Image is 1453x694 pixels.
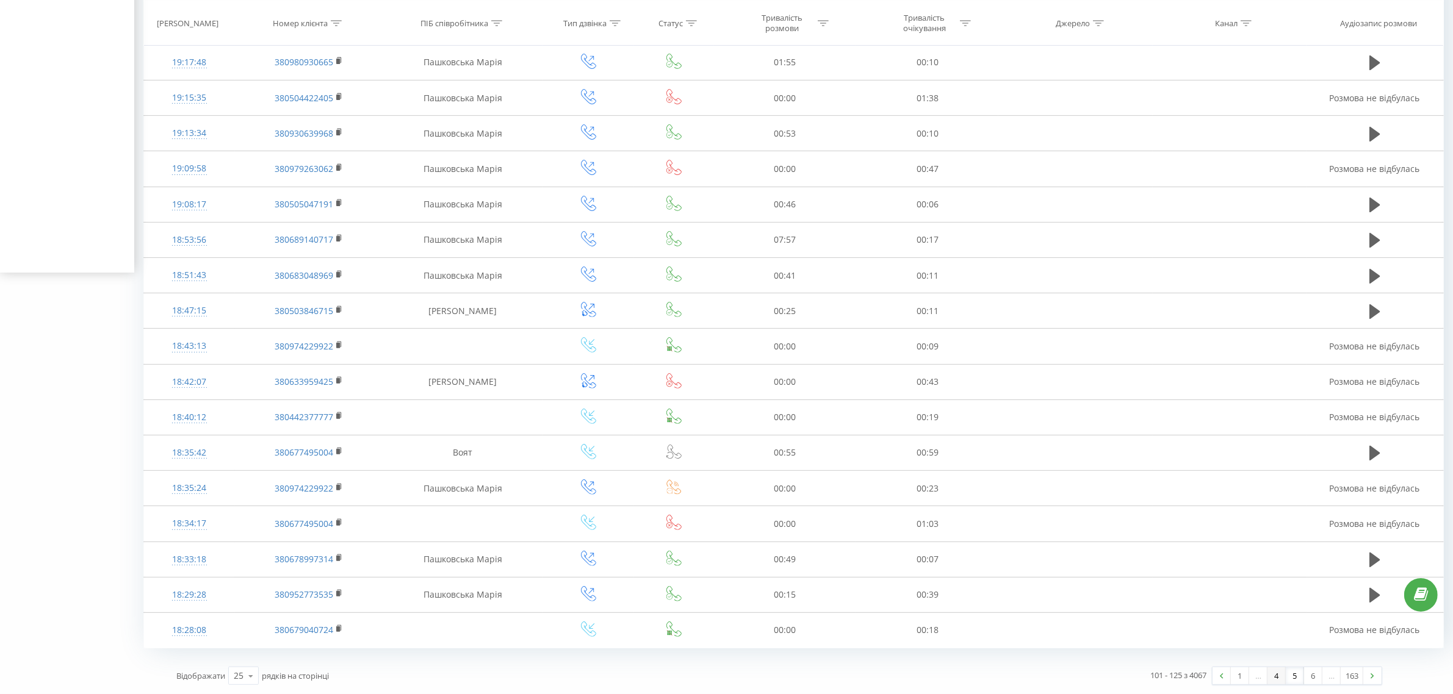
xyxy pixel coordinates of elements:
td: Пашковська Марія [383,151,543,187]
a: 380678997314 [275,553,333,565]
td: Пашковська Марія [383,222,543,257]
a: 380679040724 [275,624,333,635]
td: [PERSON_NAME] [383,293,543,329]
td: 00:15 [713,577,856,612]
td: 00:00 [713,329,856,364]
a: 380677495004 [275,518,333,529]
div: 18:40:12 [156,406,223,429]
td: Пашковська Марія [383,45,543,80]
div: 18:51:43 [156,263,223,287]
td: 00:59 [856,435,998,470]
a: 6 [1304,667,1322,684]
div: 101 - 125 з 4067 [1150,669,1206,681]
td: 00:00 [713,612,856,648]
td: 00:11 [856,258,998,293]
td: 00:41 [713,258,856,293]
td: 00:53 [713,116,856,151]
div: 19:09:58 [156,157,223,181]
td: 00:00 [713,506,856,542]
div: Номер клієнта [273,18,328,28]
a: 380980930665 [275,56,333,68]
a: 380503846715 [275,305,333,317]
div: 19:13:34 [156,121,223,145]
a: 380683048969 [275,270,333,281]
div: 18:35:24 [156,476,223,500]
a: 380677495004 [275,446,333,458]
span: Відображати [176,670,225,681]
span: Розмова не відбулась [1330,411,1420,423]
div: 18:28:08 [156,618,223,642]
a: 1 [1231,667,1249,684]
span: Розмова не відбулась [1330,376,1420,387]
div: [PERSON_NAME] [157,18,218,28]
a: 380952773535 [275,588,333,600]
td: 00:07 [856,542,998,577]
td: 00:00 [713,151,856,187]
a: 380442377777 [275,411,333,423]
td: 00:10 [856,116,998,151]
span: Розмова не відбулась [1330,518,1420,529]
td: 00:00 [713,399,856,435]
div: 19:15:35 [156,86,223,110]
div: … [1249,667,1267,684]
a: 163 [1341,667,1363,684]
a: 4 [1267,667,1286,684]
div: Статус [658,18,683,28]
a: 380974229922 [275,340,333,352]
span: рядків на сторінці [262,670,329,681]
div: Тривалість очікування [892,13,957,34]
td: Пашковська Марія [383,116,543,151]
span: Розмова не відбулась [1330,624,1420,635]
td: Пашковська Марія [383,577,543,612]
div: 18:53:56 [156,228,223,252]
td: Пашковська Марія [383,542,543,577]
td: 01:55 [713,45,856,80]
span: Розмова не відбулась [1330,340,1420,352]
div: 18:33:18 [156,548,223,571]
td: 00:09 [856,329,998,364]
td: 00:55 [713,435,856,470]
td: 00:39 [856,577,998,612]
div: 18:42:07 [156,370,223,394]
a: 380504422405 [275,92,333,104]
div: Канал [1215,18,1238,28]
div: ПІБ співробітника [420,18,488,28]
td: 00:47 [856,151,998,187]
td: Пашковська Марія [383,258,543,293]
td: Пашковська Марія [383,80,543,116]
a: 380974229922 [275,482,333,494]
td: 00:46 [713,187,856,222]
td: 00:00 [713,471,856,506]
a: 380505047191 [275,198,333,210]
a: 380979263062 [275,163,333,174]
div: Тип дзвінка [563,18,607,28]
td: 00:49 [713,542,856,577]
div: 25 [234,670,243,682]
td: Пашковська Марія [383,471,543,506]
td: 00:17 [856,222,998,257]
div: 18:29:28 [156,583,223,607]
span: Розмова не відбулась [1330,482,1420,494]
div: 19:08:17 [156,193,223,216]
td: Воят [383,435,543,470]
td: 00:25 [713,293,856,329]
div: 18:43:13 [156,334,223,358]
td: 00:06 [856,187,998,222]
td: Пашковська Марія [383,187,543,222]
div: 18:34:17 [156,512,223,535]
a: 380930639968 [275,127,333,139]
td: 07:57 [713,222,856,257]
td: 00:00 [713,364,856,399]
td: 00:19 [856,399,998,435]
div: … [1322,667,1341,684]
span: Розмова не відбулась [1330,92,1420,104]
td: 01:38 [856,80,998,116]
td: 01:03 [856,506,998,542]
div: 18:35:42 [156,441,223,465]
td: 00:43 [856,364,998,399]
div: Аудіозапис розмови [1340,18,1417,28]
td: 00:18 [856,612,998,648]
td: 00:11 [856,293,998,329]
div: Джерело [1056,18,1090,28]
td: 00:23 [856,471,998,506]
